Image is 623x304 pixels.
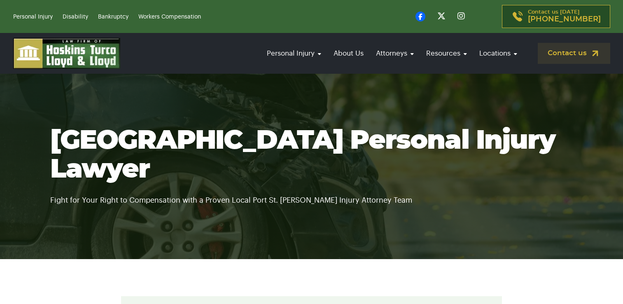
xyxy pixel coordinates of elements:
a: Personal Injury [263,42,325,65]
a: About Us [329,42,368,65]
p: Contact us [DATE] [528,9,601,23]
a: Resources [422,42,471,65]
img: logo [13,38,120,69]
a: Attorneys [372,42,418,65]
a: Contact us [DATE][PHONE_NUMBER] [502,5,610,28]
a: Contact us [538,43,610,64]
a: Disability [63,14,88,20]
a: Personal Injury [13,14,53,20]
a: Bankruptcy [98,14,128,20]
h1: [GEOGRAPHIC_DATA] Personal Injury Lawyer [50,126,573,184]
p: Fight for Your Right to Compensation with a Proven Local Port St. [PERSON_NAME] Injury Attorney Team [50,184,573,206]
a: Workers Compensation [138,14,201,20]
a: Locations [475,42,521,65]
span: [PHONE_NUMBER] [528,15,601,23]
